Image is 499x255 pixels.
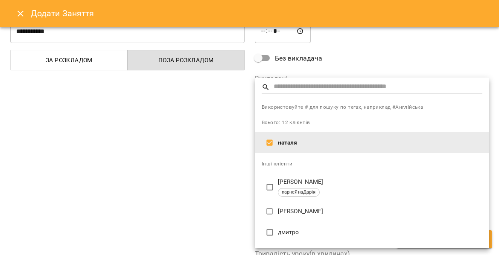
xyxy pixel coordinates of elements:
p: [PERSON_NAME] [278,178,482,186]
p: [PERSON_NAME] [278,207,482,216]
span: Всього: 12 клієнтів [262,119,310,125]
span: парнеЯнаДарія [278,189,319,196]
p: дмитро [278,228,482,237]
span: Інші клієнти [262,161,293,167]
p: наталя [278,139,482,147]
span: Використовуйте # для пошуку по тегах, наприклад #Англійська [262,103,482,112]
